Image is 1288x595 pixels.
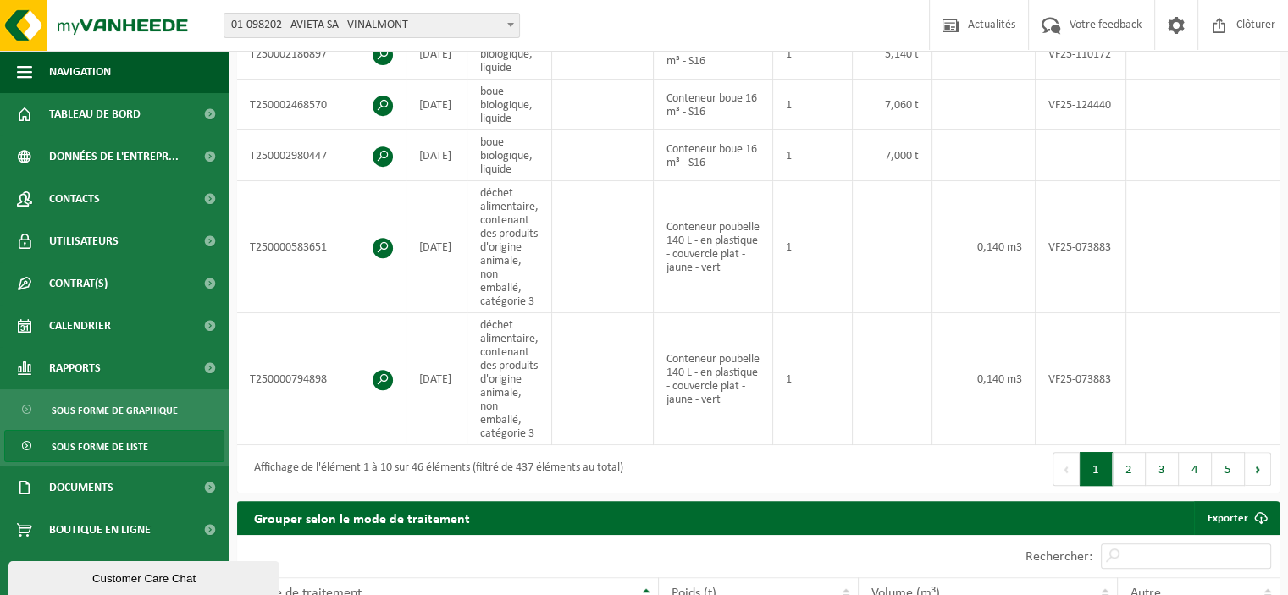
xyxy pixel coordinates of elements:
span: Boutique en ligne [49,509,151,551]
td: Conteneur boue 16 m³ - S16 [654,130,773,181]
td: 7,000 t [853,130,932,181]
td: boue biologique, liquide [467,80,552,130]
td: boue biologique, liquide [467,29,552,80]
span: Documents [49,466,113,509]
label: Rechercher: [1025,550,1092,564]
button: Previous [1053,452,1080,486]
button: 2 [1113,452,1146,486]
td: 1 [773,29,853,80]
span: Données de l'entrepr... [49,135,179,178]
td: Conteneur poubelle 140 L - en plastique - couvercle plat - jaune - vert [654,313,773,445]
iframe: chat widget [8,558,283,595]
td: [DATE] [406,181,467,313]
a: Exporter [1194,501,1278,535]
td: Conteneur boue 16 m³ - S16 [654,80,773,130]
span: Contacts [49,178,100,220]
td: boue biologique, liquide [467,130,552,181]
td: 1 [773,130,853,181]
td: T250002980447 [237,130,406,181]
td: Conteneur boue 16 m³ - S16 [654,29,773,80]
td: 5,140 t [853,29,932,80]
span: Navigation [49,51,111,93]
button: 3 [1146,452,1179,486]
td: [DATE] [406,80,467,130]
td: [DATE] [406,130,467,181]
h2: Grouper selon le mode de traitement [237,501,487,534]
span: Sous forme de graphique [52,394,178,427]
td: VF25-073883 [1036,313,1126,445]
button: Next [1245,452,1271,486]
td: T250002468570 [237,80,406,130]
td: T250000583651 [237,181,406,313]
td: T250000794898 [237,313,406,445]
td: 7,060 t [853,80,932,130]
span: Rapports [49,347,101,389]
td: VF25-124440 [1036,80,1126,130]
span: Calendrier [49,305,111,347]
td: VF25-073883 [1036,181,1126,313]
td: 1 [773,313,853,445]
td: 1 [773,80,853,130]
button: 1 [1080,452,1113,486]
span: Conditions d'accepta... [49,551,177,593]
span: 01-098202 - AVIETA SA - VINALMONT [224,13,520,38]
td: déchet alimentaire, contenant des produits d'origine animale, non emballé, catégorie 3 [467,181,552,313]
span: Contrat(s) [49,262,108,305]
td: déchet alimentaire, contenant des produits d'origine animale, non emballé, catégorie 3 [467,313,552,445]
div: Affichage de l'élément 1 à 10 sur 46 éléments (filtré de 437 éléments au total) [246,454,623,484]
td: T250002186897 [237,29,406,80]
span: Sous forme de liste [52,431,148,463]
button: 5 [1212,452,1245,486]
td: VF25-110172 [1036,29,1126,80]
a: Sous forme de graphique [4,394,224,426]
a: Sous forme de liste [4,430,224,462]
td: 1 [773,181,853,313]
td: [DATE] [406,313,467,445]
td: 0,140 m3 [932,313,1036,445]
span: 01-098202 - AVIETA SA - VINALMONT [224,14,519,37]
button: 4 [1179,452,1212,486]
td: 0,140 m3 [932,181,1036,313]
span: Utilisateurs [49,220,119,262]
td: Conteneur poubelle 140 L - en plastique - couvercle plat - jaune - vert [654,181,773,313]
span: Tableau de bord [49,93,141,135]
td: [DATE] [406,29,467,80]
